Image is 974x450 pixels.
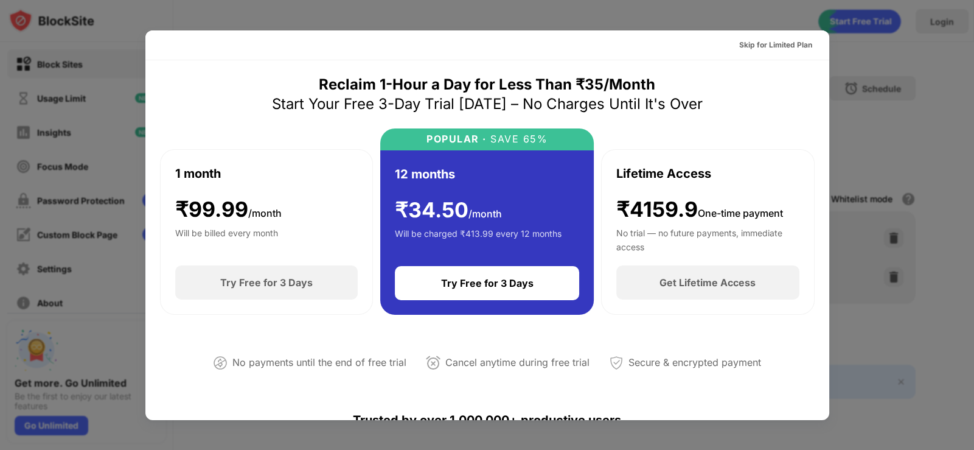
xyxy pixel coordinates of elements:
img: cancel-anytime [426,356,440,370]
div: SAVE 65% [487,133,548,145]
span: One-time payment [698,207,783,219]
div: Cancel anytime during free trial [445,354,590,371]
div: Secure & encrypted payment [628,354,761,371]
div: Try Free for 3 Days [441,277,534,289]
span: /month [248,207,282,219]
div: 12 months [395,165,455,183]
div: Skip for Limited Plan [739,39,812,51]
div: 1 month [175,164,221,183]
span: /month [468,208,502,220]
div: Get Lifetime Access [659,276,756,289]
div: ₹4159.9 [616,197,783,222]
div: ₹ 34.50 [395,198,502,223]
div: No payments until the end of free trial [232,354,406,371]
div: ₹ 99.99 [175,197,282,222]
img: secured-payment [609,356,624,370]
div: Lifetime Access [616,164,711,183]
div: Trusted by over 1,000,000+ productive users [160,391,815,449]
div: Will be billed every month [175,227,278,251]
div: Start Your Free 3-Day Trial [DATE] – No Charges Until It's Over [272,94,703,114]
div: Will be charged ₹413.99 every 12 months [395,227,562,251]
div: No trial — no future payments, immediate access [616,227,799,251]
div: POPULAR · [426,133,487,145]
div: Try Free for 3 Days [220,276,313,289]
img: not-paying [213,356,228,370]
div: Reclaim 1-Hour a Day for Less Than ₹35/Month [319,75,655,94]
